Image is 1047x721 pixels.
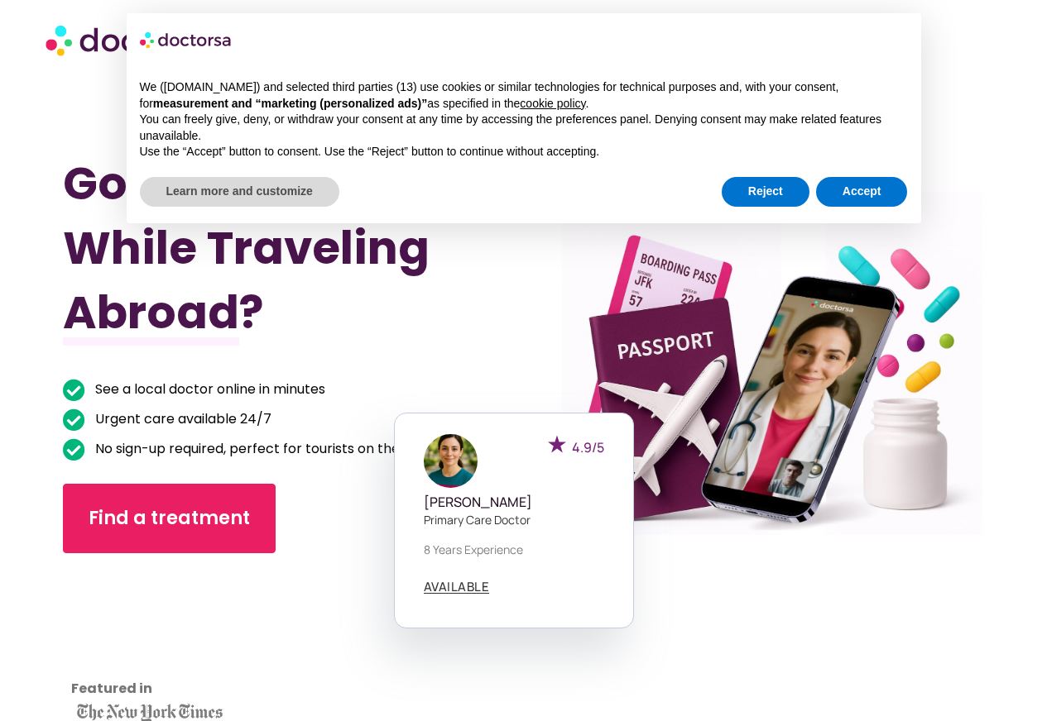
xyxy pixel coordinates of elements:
[91,408,271,431] span: Urgent care available 24/7
[91,437,420,461] span: No sign-up required, perfect for tourists on the go
[91,378,325,401] span: See a local doctor online in minutes
[424,511,604,528] p: Primary care doctor
[140,177,339,207] button: Learn more and customize
[140,144,908,160] p: Use the “Accept” button to consent. Use the “Reject” button to continue without accepting.
[89,505,250,532] span: Find a treatment
[140,26,233,53] img: logo
[424,541,604,558] p: 8 years experience
[520,97,585,110] a: cookie policy
[140,79,908,112] p: We ([DOMAIN_NAME]) and selected third parties (13) use cookies or similar technologies for techni...
[424,494,604,510] h5: [PERSON_NAME]
[71,679,152,698] strong: Featured in
[140,112,908,144] p: You can freely give, deny, or withdraw your consent at any time by accessing the preferences pane...
[153,97,427,110] strong: measurement and “marketing (personalized ads)”
[63,484,276,553] a: Find a treatment
[816,177,908,207] button: Accept
[722,177,809,207] button: Reject
[63,151,454,345] h1: Got Sick While Traveling Abroad?
[71,578,220,702] iframe: Customer reviews powered by Trustpilot
[424,580,490,594] a: AVAILABLE
[424,580,490,593] span: AVAILABLE
[572,438,604,456] span: 4.9/5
